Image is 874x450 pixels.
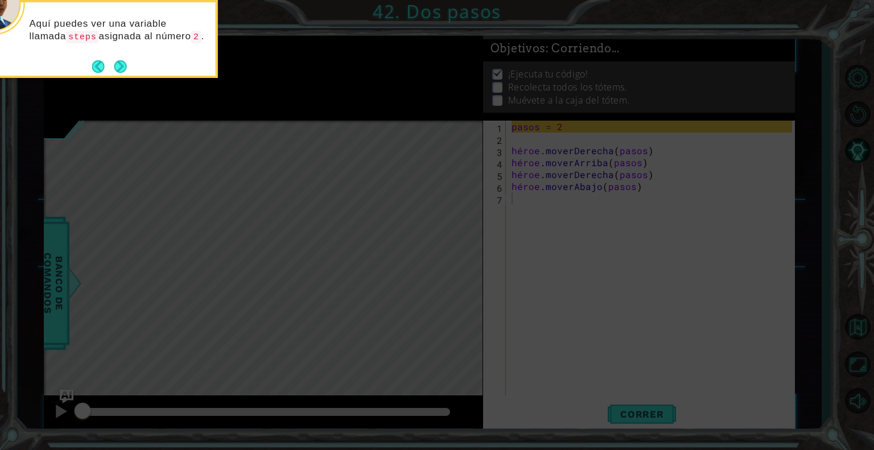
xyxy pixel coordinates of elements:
[66,31,98,43] code: steps
[114,60,126,73] button: Próximo
[92,60,114,73] button: Atrás
[201,31,204,42] font: .
[99,31,191,42] font: asignada al número
[191,31,201,43] code: 2
[30,18,167,42] font: Aquí puedes ver una variable llamada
